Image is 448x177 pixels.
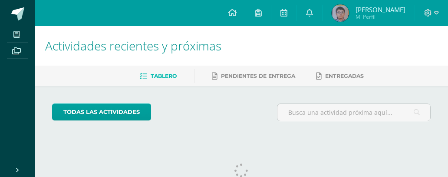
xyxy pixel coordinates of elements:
span: [PERSON_NAME] [356,5,405,14]
input: Busca una actividad próxima aquí... [277,104,430,121]
a: Tablero [140,69,177,83]
img: 657983025bc339f3e4dda0fefa4d5b83.png [332,4,349,22]
a: Entregadas [316,69,364,83]
span: Tablero [151,73,177,79]
span: Actividades recientes y próximas [45,37,221,54]
span: Pendientes de entrega [221,73,295,79]
a: Pendientes de entrega [212,69,295,83]
a: todas las Actividades [52,104,151,120]
span: Entregadas [325,73,364,79]
span: Mi Perfil [356,13,405,20]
